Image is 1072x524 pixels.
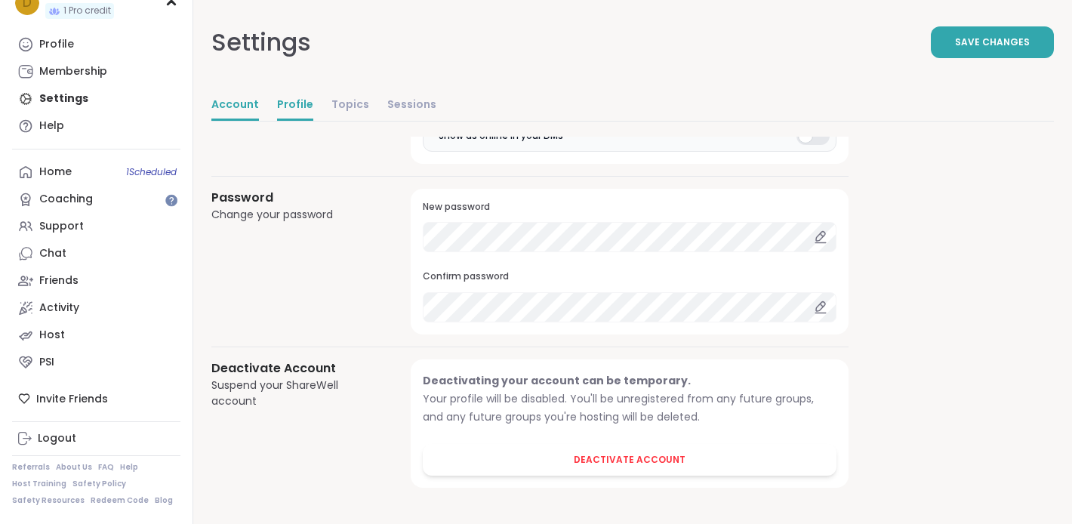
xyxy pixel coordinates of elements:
h3: New password [423,201,836,214]
a: Support [12,213,180,240]
a: FAQ [98,462,114,473]
div: Chat [39,246,66,261]
div: Change your password [211,207,374,223]
a: Host [12,322,180,349]
a: Help [120,462,138,473]
button: Deactivate Account [423,444,836,476]
a: Help [12,113,180,140]
div: Settings [211,24,311,60]
a: Account [211,91,259,121]
a: Profile [277,91,313,121]
a: Sessions [387,91,436,121]
a: Membership [12,58,180,85]
a: Profile [12,31,180,58]
a: Chat [12,240,180,267]
div: Coaching [39,192,93,207]
a: About Us [56,462,92,473]
span: Deactivating your account can be temporary. [423,373,691,388]
span: Save Changes [955,35,1030,49]
div: Membership [39,64,107,79]
div: Home [39,165,72,180]
span: 1 Scheduled [126,166,177,178]
a: Safety Policy [72,479,126,489]
div: Host [39,328,65,343]
span: Your profile will be disabled. You'll be unregistered from any future groups, and any future grou... [423,391,814,424]
a: Coaching [12,186,180,213]
div: Invite Friends [12,385,180,412]
a: Friends [12,267,180,294]
div: Support [39,219,84,234]
h3: Confirm password [423,270,836,283]
a: Topics [331,91,369,121]
div: Activity [39,301,79,316]
span: 1 Pro credit [63,5,111,17]
div: Profile [39,37,74,52]
div: PSI [39,355,54,370]
div: Logout [38,431,76,446]
h3: Deactivate Account [211,359,374,378]
span: Deactivate Account [574,453,685,467]
a: Redeem Code [91,495,149,506]
button: Save Changes [931,26,1054,58]
a: Referrals [12,462,50,473]
div: Help [39,119,64,134]
iframe: Spotlight [165,194,177,206]
a: Blog [155,495,173,506]
div: Friends [39,273,79,288]
a: Safety Resources [12,495,85,506]
a: Host Training [12,479,66,489]
a: Home1Scheduled [12,159,180,186]
a: PSI [12,349,180,376]
a: Logout [12,425,180,452]
a: Activity [12,294,180,322]
h3: Password [211,189,374,207]
div: Suspend your ShareWell account [211,378,374,409]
